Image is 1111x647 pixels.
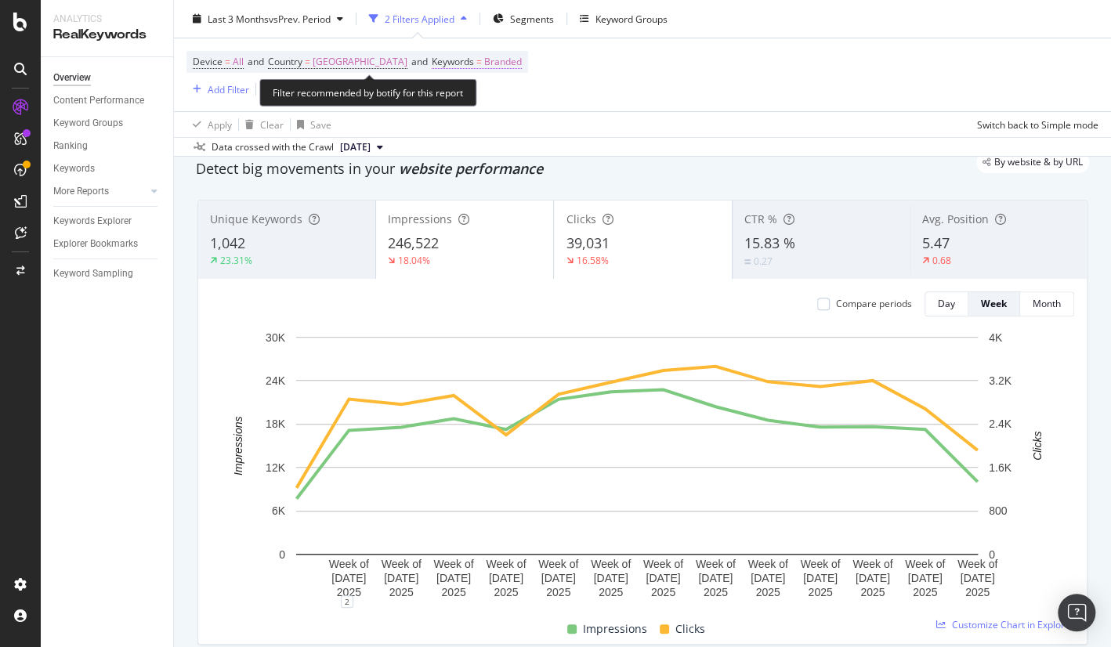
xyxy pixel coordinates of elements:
[233,51,244,73] span: All
[436,572,471,584] text: [DATE]
[186,80,249,99] button: Add Filter
[583,620,647,638] span: Impressions
[53,183,109,200] div: More Reports
[398,254,430,267] div: 18.04%
[239,112,284,137] button: Clear
[486,558,526,570] text: Week of
[957,558,997,570] text: Week of
[208,82,249,96] div: Add Filter
[756,586,780,598] text: 2025
[212,140,334,154] div: Data crossed with the Crawl
[337,586,361,598] text: 2025
[754,255,773,268] div: 0.27
[411,55,428,68] span: and
[643,558,683,570] text: Week of
[53,26,161,44] div: RealKeywords
[310,117,331,131] div: Save
[698,572,733,584] text: [DATE]
[599,586,623,598] text: 2025
[53,138,88,154] div: Ranking
[53,92,144,109] div: Content Performance
[751,572,785,584] text: [DATE]
[268,55,302,68] span: Country
[566,233,609,252] span: 39,031
[225,55,230,68] span: =
[279,548,285,560] text: 0
[744,259,751,264] img: Equal
[860,586,885,598] text: 2025
[208,117,232,131] div: Apply
[675,620,705,638] span: Clicks
[989,417,1011,430] text: 2.4K
[53,13,161,26] div: Analytics
[53,213,162,230] a: Keywords Explorer
[388,211,452,226] span: Impressions
[595,12,668,25] div: Keyword Groups
[510,12,554,25] span: Segments
[53,213,132,230] div: Keywords Explorer
[744,211,777,226] span: CTR %
[53,92,162,109] a: Content Performance
[494,586,518,598] text: 2025
[574,6,674,31] button: Keyword Groups
[53,115,123,132] div: Keyword Groups
[489,572,523,584] text: [DATE]
[808,586,832,598] text: 2025
[989,331,1003,343] text: 4K
[925,291,968,316] button: Day
[1058,594,1095,631] div: Open Intercom Messenger
[960,572,994,584] text: [DATE]
[266,331,286,343] text: 30K
[1020,291,1074,316] button: Month
[696,558,736,570] text: Week of
[989,461,1011,474] text: 1.6K
[186,112,232,137] button: Apply
[852,558,892,570] text: Week of
[989,374,1011,387] text: 3.2K
[363,6,473,31] button: 2 Filters Applied
[651,586,675,598] text: 2025
[977,117,1098,131] div: Switch back to Simple mode
[981,297,1007,310] div: Week
[1033,297,1061,310] div: Month
[266,374,286,387] text: 24K
[272,504,286,517] text: 6K
[546,586,570,598] text: 2025
[389,586,414,598] text: 2025
[388,233,439,252] span: 246,522
[646,572,680,584] text: [DATE]
[53,266,162,282] a: Keyword Sampling
[53,266,133,282] div: Keyword Sampling
[989,548,995,560] text: 0
[913,586,937,598] text: 2025
[836,297,912,310] div: Compare periods
[210,233,245,252] span: 1,042
[908,572,943,584] text: [DATE]
[803,572,838,584] text: [DATE]
[305,55,310,68] span: =
[186,6,349,31] button: Last 3 MonthsvsPrev. Period
[313,51,407,73] span: [GEOGRAPHIC_DATA]
[211,329,1062,602] svg: A chart.
[856,572,890,584] text: [DATE]
[259,79,476,107] div: Filter recommended by botify for this report
[968,291,1020,316] button: Week
[208,12,269,25] span: Last 3 Months
[541,572,576,584] text: [DATE]
[704,586,728,598] text: 2025
[576,254,608,267] div: 16.58%
[291,112,331,137] button: Save
[1030,431,1043,460] text: Clicks
[976,151,1089,173] div: legacy label
[384,572,418,584] text: [DATE]
[433,558,473,570] text: Week of
[53,161,95,177] div: Keywords
[905,558,945,570] text: Week of
[260,117,284,131] div: Clear
[331,572,366,584] text: [DATE]
[266,461,286,474] text: 12K
[385,12,454,25] div: 2 Filters Applied
[484,51,522,73] span: Branded
[476,55,482,68] span: =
